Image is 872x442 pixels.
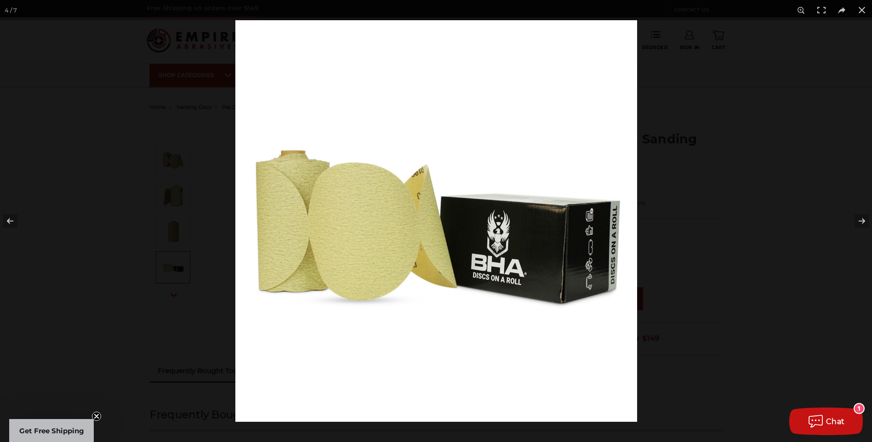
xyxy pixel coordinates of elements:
button: Next (arrow right) [840,198,872,244]
span: Get Free Shipping [19,426,84,435]
button: Close teaser [92,412,101,421]
button: Chat [789,408,863,435]
div: Get Free ShippingClose teaser [9,419,94,442]
span: Chat [826,417,845,426]
img: bha-6-inch-psa-adhesive-sanding-discs-roll__61079.1670353915.jpg [235,20,637,422]
div: 1 [855,404,864,413]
